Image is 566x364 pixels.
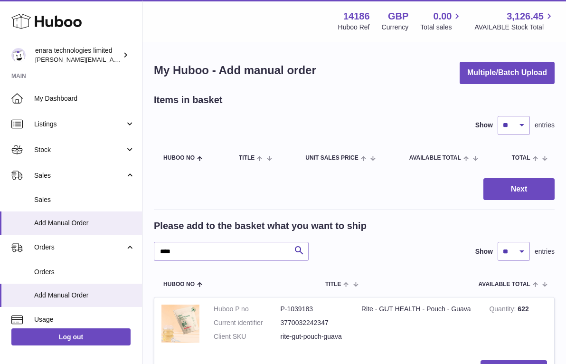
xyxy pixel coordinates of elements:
[535,121,555,130] span: entries
[11,48,26,62] img: Dee@enara.co
[239,155,255,161] span: Title
[382,23,409,32] div: Currency
[325,281,341,287] span: Title
[474,10,555,32] a: 3,126.45 AVAILABLE Stock Total
[34,219,135,228] span: Add Manual Order
[338,23,370,32] div: Huboo Ref
[507,10,544,23] span: 3,126.45
[161,305,199,343] img: Rite - GUT HEALTH - Pouch - Guava
[34,145,125,154] span: Stock
[214,305,281,314] dt: Huboo P no
[154,94,223,106] h2: Items in basket
[305,155,358,161] span: Unit Sales Price
[163,281,195,287] span: Huboo no
[479,281,530,287] span: AVAILABLE Total
[34,268,135,277] span: Orders
[214,332,281,341] dt: Client SKU
[154,63,316,78] h1: My Huboo - Add manual order
[460,62,555,84] button: Multiple/Batch Upload
[35,46,121,64] div: enara technologies limited
[34,171,125,180] span: Sales
[343,10,370,23] strong: 14186
[409,155,461,161] span: AVAILABLE Total
[281,318,348,327] dd: 3770032242347
[281,332,348,341] dd: rite-gut-pouch-guava
[34,120,125,129] span: Listings
[34,291,135,300] span: Add Manual Order
[535,247,555,256] span: entries
[388,10,408,23] strong: GBP
[482,297,554,353] td: 622
[512,155,530,161] span: Total
[489,305,518,315] strong: Quantity
[420,10,462,32] a: 0.00 Total sales
[11,328,131,345] a: Log out
[474,23,555,32] span: AVAILABLE Stock Total
[434,10,452,23] span: 0.00
[214,318,281,327] dt: Current identifier
[35,56,190,63] span: [PERSON_NAME][EMAIL_ADDRESS][DOMAIN_NAME]
[154,220,367,232] h2: Please add to the basket what you want to ship
[281,305,348,314] dd: P-1039183
[34,315,135,324] span: Usage
[354,297,482,353] td: Rite - GUT HEALTH - Pouch - Guava
[483,178,555,201] button: Next
[475,121,493,130] label: Show
[475,247,493,256] label: Show
[163,155,195,161] span: Huboo no
[34,94,135,103] span: My Dashboard
[34,243,125,252] span: Orders
[420,23,462,32] span: Total sales
[34,195,135,204] span: Sales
